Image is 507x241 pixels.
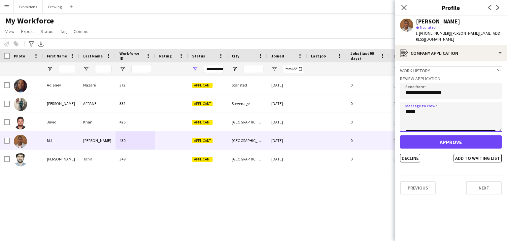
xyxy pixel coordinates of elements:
div: [GEOGRAPHIC_DATA] [228,113,267,131]
div: [DATE] [267,131,307,150]
button: Previous [400,181,436,194]
input: First Name Filter Input [59,65,75,73]
a: View [3,27,17,36]
span: Not rated [420,25,436,30]
span: t. [PHONE_NUMBER] [416,31,450,36]
img: Javid Khan [14,116,27,129]
span: Status [192,53,205,58]
div: [PERSON_NAME] [416,18,460,24]
div: Nazaré [79,76,116,94]
a: Export [18,27,37,36]
div: 0 [347,94,389,113]
span: Comms [74,28,88,34]
button: Open Filter Menu [232,66,238,72]
input: Workforce ID Filter Input [131,65,151,73]
a: Tag [57,27,70,36]
span: Status [41,28,53,34]
div: [GEOGRAPHIC_DATA] [228,150,267,168]
div: 0 [347,131,389,150]
button: Decline [400,154,420,162]
button: Open Filter Menu [119,66,125,72]
button: Crewing [43,0,67,13]
span: My Workforce [5,16,54,26]
div: AFRANE [79,94,116,113]
span: Applicant [192,138,213,143]
div: 372 [116,76,155,94]
span: Photo [14,53,25,58]
span: Last Name [83,53,103,58]
button: Exhibitions [14,0,43,13]
span: Export [21,28,34,34]
span: Applicant [192,101,213,106]
span: Email [393,53,404,58]
span: First Name [47,53,67,58]
button: Open Filter Menu [83,66,89,72]
h3: Profile [395,3,507,12]
span: View [5,28,15,34]
span: Applicant [192,120,213,125]
span: Applicant [192,157,213,162]
span: City [232,53,239,58]
div: Adjaney [43,76,79,94]
div: Work history [400,66,502,74]
button: Open Filter Menu [271,66,277,72]
div: 430 [116,131,155,150]
span: Joined [271,53,284,58]
div: [DATE] [267,150,307,168]
img: Adjaney Nazaré [14,79,27,92]
div: Javid [43,113,79,131]
div: [DATE] [267,94,307,113]
button: Next [466,181,502,194]
div: 349 [116,150,155,168]
span: Jobs (last 90 days) [351,51,378,61]
button: Open Filter Menu [47,66,53,72]
img: Augustine AFRANE [14,98,27,111]
div: [PERSON_NAME] [43,150,79,168]
span: Rating [159,53,172,58]
div: [DATE] [267,76,307,94]
a: Status [38,27,56,36]
img: MJ Daniel [14,135,27,148]
div: Khan [79,113,116,131]
span: Last job [311,53,326,58]
div: [GEOGRAPHIC_DATA] [228,131,267,150]
img: Muhammad Ali Tahir [14,153,27,166]
button: Add to waiting list [454,154,502,162]
input: Joined Filter Input [283,65,303,73]
span: Tag [60,28,67,34]
div: 426 [116,113,155,131]
div: Company application [395,45,507,61]
div: Stansted [228,76,267,94]
div: 332 [116,94,155,113]
div: 0 [347,113,389,131]
a: Comms [71,27,91,36]
span: Applicant [192,83,213,88]
button: Open Filter Menu [192,66,198,72]
span: | [PERSON_NAME][EMAIL_ADDRESS][DOMAIN_NAME] [416,31,500,42]
button: Open Filter Menu [393,66,399,72]
div: MJ [43,131,79,150]
div: [PERSON_NAME] [79,131,116,150]
span: Workforce ID [119,51,143,61]
app-action-btn: Advanced filters [27,40,35,48]
div: [PERSON_NAME] [43,94,79,113]
div: 0 [347,150,389,168]
div: [DATE] [267,113,307,131]
div: 0 [347,76,389,94]
app-action-btn: Export XLSX [37,40,45,48]
div: Tahir [79,150,116,168]
div: Stevenage [228,94,267,113]
h3: Review Application [400,76,502,82]
input: Last Name Filter Input [95,65,112,73]
button: Approve [400,135,502,149]
input: City Filter Input [244,65,263,73]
